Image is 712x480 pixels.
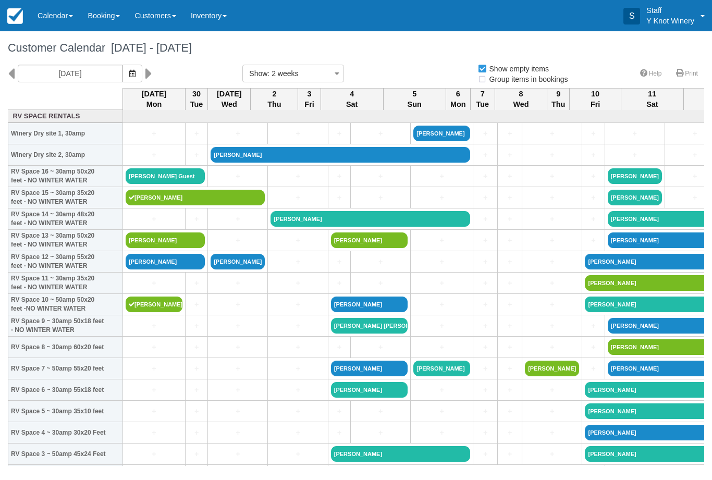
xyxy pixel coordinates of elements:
[271,385,325,396] a: +
[476,235,495,246] a: +
[353,128,408,139] a: +
[8,273,123,294] th: RV Space 11 ~ 30amp 35x20 feet - NO WINTER WATER
[353,427,408,438] a: +
[353,256,408,267] a: +
[570,88,621,110] th: 10 Fri
[126,385,182,396] a: +
[8,230,123,251] th: RV Space 13 ~ 30amp 50x20 feet - NO WINTER WATER
[353,192,408,203] a: +
[331,361,408,376] a: [PERSON_NAME]
[8,166,123,187] th: RV Space 16 ~ 30amp 50x20 feet - NO WINTER WATER
[500,363,519,374] a: +
[271,211,470,227] a: [PERSON_NAME]
[126,278,182,289] a: +
[8,422,123,444] th: RV Space 4 ~ 30amp 30x20 Feet
[331,382,408,398] a: [PERSON_NAME]
[8,123,123,144] th: Winery Dry site 1, 30amp
[188,342,205,353] a: +
[188,299,205,310] a: +
[271,235,325,246] a: +
[271,427,325,438] a: +
[8,315,123,337] th: RV Space 9 ~ 30amp 50x18 feet - NO WINTER WATER
[271,171,325,182] a: +
[477,75,576,82] span: Group items in bookings
[321,88,383,110] th: 4 Sat
[500,150,519,161] a: +
[634,66,668,81] a: Help
[476,128,495,139] a: +
[585,342,601,353] a: +
[8,144,123,166] th: Winery Dry site 2, 30amp
[11,112,120,121] a: RV Space Rentals
[547,88,570,110] th: 9 Thu
[271,321,325,331] a: +
[525,385,579,396] a: +
[126,128,182,139] a: +
[500,299,519,310] a: +
[413,342,470,353] a: +
[251,88,298,110] th: 2 Thu
[525,361,579,376] a: [PERSON_NAME]
[188,278,205,289] a: +
[331,232,408,248] a: [PERSON_NAME]
[211,342,265,353] a: +
[331,192,348,203] a: +
[476,299,495,310] a: +
[585,363,601,374] a: +
[413,235,470,246] a: +
[188,427,205,438] a: +
[476,256,495,267] a: +
[608,128,662,139] a: +
[8,337,123,358] th: RV Space 8 ~ 30amp 60x20 feet
[477,71,575,87] label: Group items in bookings
[621,88,683,110] th: 11 Sat
[525,342,579,353] a: +
[211,214,265,225] a: +
[500,427,519,438] a: +
[188,214,205,225] a: +
[126,232,205,248] a: [PERSON_NAME]
[476,363,495,374] a: +
[476,278,495,289] a: +
[126,150,182,161] a: +
[500,128,519,139] a: +
[476,449,495,460] a: +
[208,88,251,110] th: [DATE] Wed
[188,321,205,331] a: +
[126,168,205,184] a: [PERSON_NAME] Guest
[585,214,601,225] a: +
[331,297,408,312] a: [PERSON_NAME]
[188,406,205,417] a: +
[623,8,640,24] div: S
[525,427,579,438] a: +
[331,446,470,462] a: [PERSON_NAME]
[525,278,579,289] a: +
[413,126,470,141] a: [PERSON_NAME]
[331,171,348,182] a: +
[413,361,470,376] a: [PERSON_NAME]
[476,321,495,331] a: +
[8,401,123,422] th: RV Space 5 ~ 30amp 35x10 feet
[500,449,519,460] a: +
[477,65,557,72] span: Show empty items
[126,190,265,205] a: [PERSON_NAME]
[413,406,470,417] a: +
[126,342,182,353] a: +
[8,187,123,208] th: RV Space 15 ~ 30amp 35x20 feet - NO WINTER WATER
[331,128,348,139] a: +
[8,294,123,315] th: RV Space 10 ~ 50amp 50x20 feet -NO WINTER WATER
[8,208,123,230] th: RV Space 14 ~ 30amp 48x20 feet - NO WINTER WATER
[585,150,601,161] a: +
[500,278,519,289] a: +
[585,192,601,203] a: +
[413,321,470,331] a: +
[298,88,321,110] th: 3 Fri
[608,168,662,184] a: [PERSON_NAME]
[123,88,186,110] th: [DATE] Mon
[331,342,348,353] a: +
[242,65,344,82] button: Show: 2 weeks
[188,385,205,396] a: +
[646,16,694,26] p: Y Knot Winery
[249,69,267,78] span: Show
[525,406,579,417] a: +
